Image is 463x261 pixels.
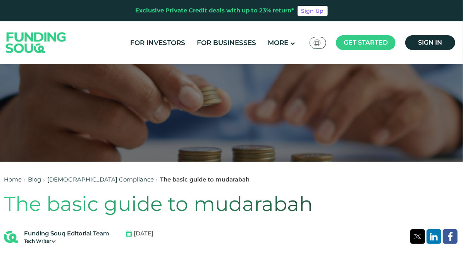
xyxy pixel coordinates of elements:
[344,39,388,46] span: Get started
[268,39,289,47] span: More
[405,35,455,50] a: Sign in
[134,229,153,238] span: [DATE]
[4,176,22,183] a: Home
[414,234,421,239] img: twitter
[136,6,294,15] div: Exclusive Private Credit deals with up to 23% return*
[4,192,459,216] h1: The basic guide to mudarabah
[24,229,109,238] div: Funding Souq Editorial Team
[4,230,18,244] img: Blog Author
[418,39,442,46] span: Sign in
[314,40,321,46] img: SA Flag
[28,176,41,183] a: Blog
[129,36,188,49] a: For Investors
[195,36,258,49] a: For Businesses
[47,176,154,183] a: [DEMOGRAPHIC_DATA] Compliance
[24,238,109,245] div: Tech Writer
[298,6,328,16] a: Sign Up
[160,175,250,184] div: The basic guide to mudarabah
